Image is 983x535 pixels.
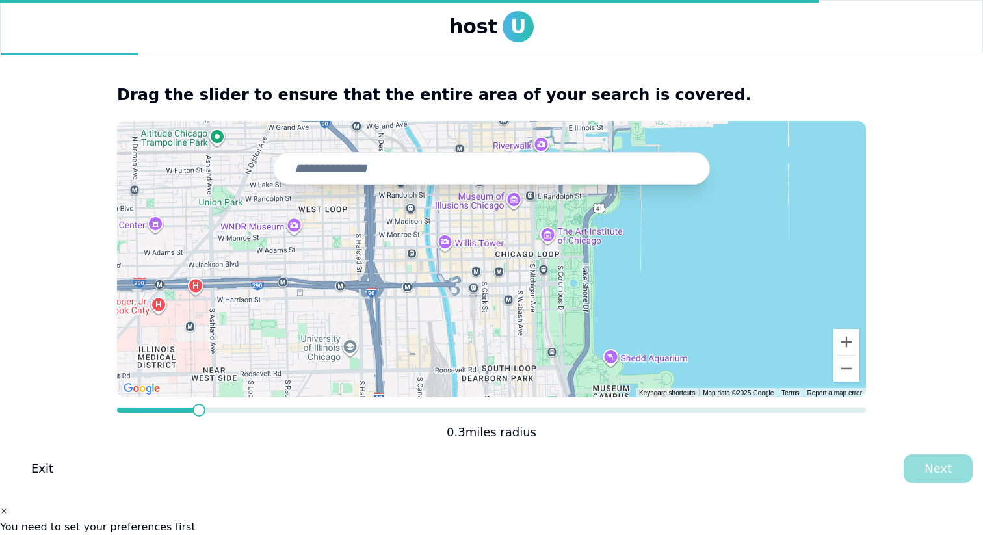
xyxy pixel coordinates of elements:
[807,389,862,397] a: Report a map error
[503,11,534,42] span: U
[703,389,774,397] span: Map data ©2025 Google
[120,380,163,397] a: Open this area in Google Maps (opens a new window)
[447,423,536,441] p: 0.3 miles radius
[120,380,163,397] img: Google
[833,356,859,382] button: Zoom out
[10,454,74,483] a: Exit
[639,389,695,398] button: Keyboard shortcuts
[781,389,799,397] a: Terms (opens in new tab)
[117,85,866,105] h3: Drag the slider to ensure that the entire area of your search is covered.
[833,329,859,355] button: Zoom in
[449,15,497,38] span: host
[449,11,534,42] a: hostU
